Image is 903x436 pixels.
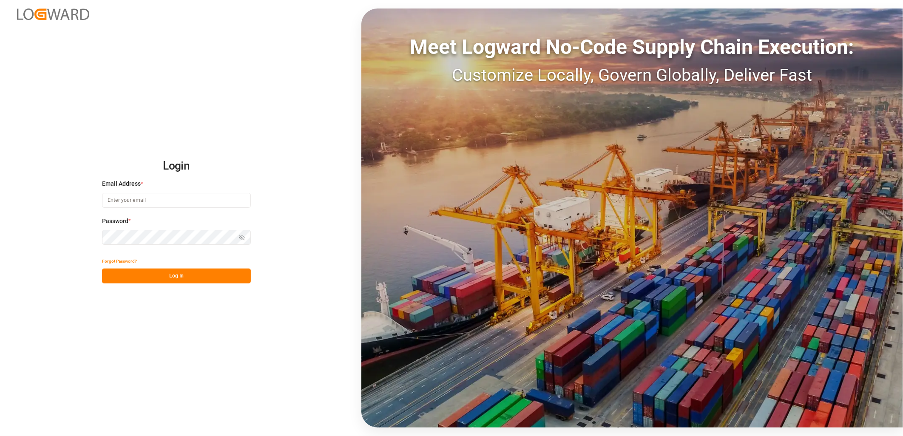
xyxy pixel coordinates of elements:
[361,62,903,88] div: Customize Locally, Govern Globally, Deliver Fast
[102,179,141,188] span: Email Address
[102,153,251,180] h2: Login
[17,8,89,20] img: Logward_new_orange.png
[361,32,903,62] div: Meet Logward No-Code Supply Chain Execution:
[102,254,137,269] button: Forgot Password?
[102,217,128,226] span: Password
[102,269,251,283] button: Log In
[102,193,251,208] input: Enter your email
